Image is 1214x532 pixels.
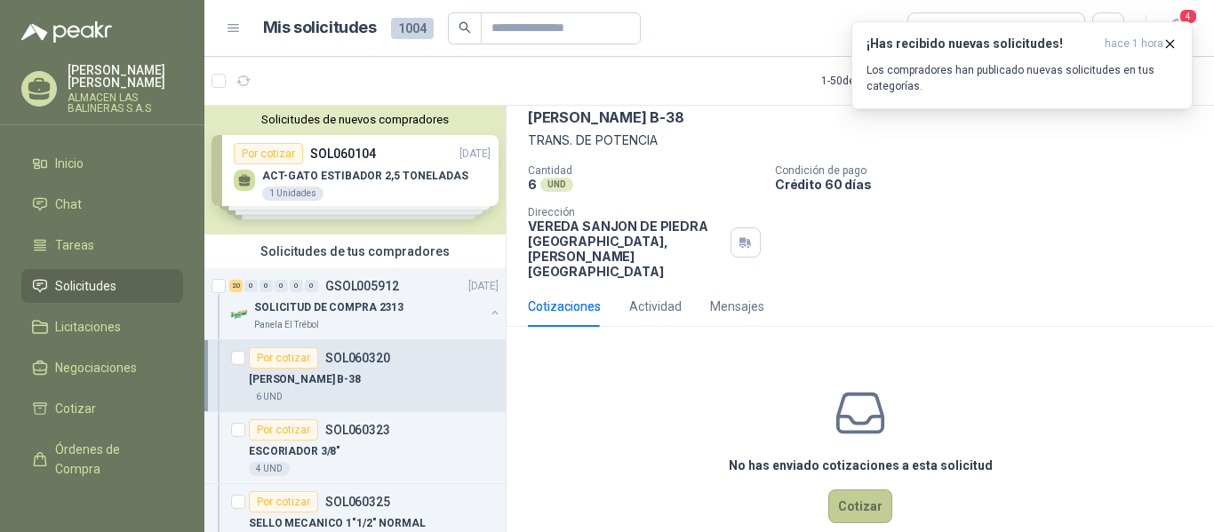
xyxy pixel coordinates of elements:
[55,317,121,337] span: Licitaciones
[729,456,993,475] h3: No has enviado cotizaciones a esta solicitud
[249,419,318,441] div: Por cotizar
[468,278,499,295] p: [DATE]
[260,280,273,292] div: 0
[204,106,506,234] div: Solicitudes de nuevos compradoresPor cotizarSOL060104[DATE] ACT-GATO ESTIBADOR 2,5 TONELADAS1 Uni...
[21,433,183,486] a: Órdenes de Compra
[229,275,502,332] a: 20 0 0 0 0 0 GSOL005912[DATE] Company LogoSOLICITUD DE COMPRA 2313Panela El Trébol
[528,218,723,279] p: VEREDA SANJON DE PIEDRA [GEOGRAPHIC_DATA] , [PERSON_NAME][GEOGRAPHIC_DATA]
[21,228,183,262] a: Tareas
[1105,36,1163,52] span: hace 1 hora
[249,443,340,460] p: ESCORIADOR 3/8"
[528,164,761,177] p: Cantidad
[528,131,1193,150] p: TRANS. DE POTENCIA
[204,412,506,484] a: Por cotizarSOL060323ESCORIADOR 3/8"4 UND
[21,147,183,180] a: Inicio
[867,36,1098,52] h3: ¡Has recibido nuevas solicitudes!
[305,280,318,292] div: 0
[21,187,183,221] a: Chat
[290,280,303,292] div: 0
[275,280,288,292] div: 0
[55,440,166,479] span: Órdenes de Compra
[55,195,82,214] span: Chat
[391,18,434,39] span: 1004
[528,177,537,192] p: 6
[254,299,403,316] p: SOLICITUD DE COMPRA 2313
[21,21,112,43] img: Logo peakr
[55,235,94,255] span: Tareas
[919,19,956,38] div: Todas
[212,113,499,126] button: Solicitudes de nuevos compradores
[249,371,361,388] p: [PERSON_NAME] B-38
[21,351,183,385] a: Negociaciones
[21,392,183,425] a: Cotizar
[867,62,1178,94] p: Los compradores han publicado nuevas solicitudes en tus categorías.
[229,304,251,325] img: Company Logo
[710,297,764,316] div: Mensajes
[229,280,243,292] div: 20
[249,491,318,512] div: Por cotizar
[1161,12,1193,44] button: 4
[244,280,258,292] div: 0
[325,280,399,292] p: GSOL005912
[21,269,183,303] a: Solicitudes
[204,340,506,412] a: Por cotizarSOL060320[PERSON_NAME] B-386 UND
[68,64,183,89] p: [PERSON_NAME] [PERSON_NAME]
[249,347,318,369] div: Por cotizar
[68,92,183,114] p: ALMACEN LAS BALINERAS S.A.S
[528,297,601,316] div: Cotizaciones
[528,108,684,127] p: [PERSON_NAME] B-38
[828,489,892,523] button: Cotizar
[1178,8,1198,25] span: 4
[851,21,1193,109] button: ¡Has recibido nuevas solicitudes!hace 1 hora Los compradores han publicado nuevas solicitudes en ...
[249,515,426,532] p: SELLO MECANICO 1"1/2" NORMAL
[249,390,290,404] div: 6 UND
[540,178,573,192] div: UND
[263,15,377,41] h1: Mis solicitudes
[775,164,1207,177] p: Condición de pago
[55,358,137,377] span: Negociaciones
[204,234,506,268] div: Solicitudes de tus compradores
[459,21,471,34] span: search
[821,67,930,95] div: 1 - 50 de 453
[775,177,1207,192] p: Crédito 60 días
[55,154,84,173] span: Inicio
[528,206,723,218] p: Dirección
[254,318,319,332] p: Panela El Trébol
[55,399,96,418] span: Cotizar
[325,496,390,508] p: SOL060325
[325,424,390,436] p: SOL060323
[21,310,183,344] a: Licitaciones
[55,276,116,296] span: Solicitudes
[249,462,290,476] div: 4 UND
[325,352,390,364] p: SOL060320
[629,297,682,316] div: Actividad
